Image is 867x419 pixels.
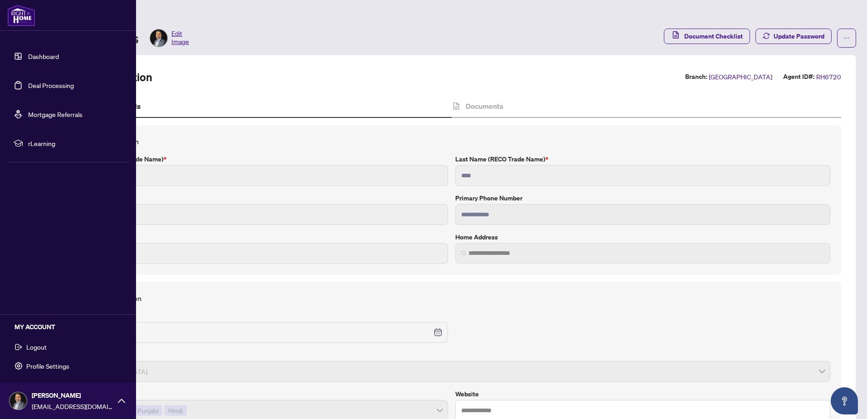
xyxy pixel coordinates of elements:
label: Legal Name [73,193,448,203]
span: Male [78,363,825,380]
span: Profile Settings [26,359,69,373]
img: Profile Icon [10,392,27,409]
button: Logout [7,339,129,355]
span: ellipsis [843,35,850,41]
span: Hindi [164,405,187,416]
button: Document Checklist [664,29,750,44]
button: Update Password [755,29,832,44]
span: [PERSON_NAME] [32,390,113,400]
h4: Documents [466,101,503,112]
label: Branch: [685,72,707,82]
a: Deal Processing [28,81,74,89]
span: Edit Image [171,29,189,47]
h4: Personal Information [73,293,830,304]
img: Profile Icon [150,29,167,47]
span: rLearning [28,138,122,148]
span: [GEOGRAPHIC_DATA] [709,72,772,82]
button: Profile Settings [7,358,129,374]
label: Last Name (RECO Trade Name) [455,154,830,164]
label: Website [455,389,830,399]
span: Punjabi [137,405,158,415]
span: Punjabi [133,405,162,416]
a: Mortgage Referrals [28,110,83,118]
span: [EMAIL_ADDRESS][DOMAIN_NAME] [32,401,113,411]
button: Open asap [831,387,858,414]
label: Gender [73,350,830,360]
label: Date of Birth [73,311,448,321]
h5: MY ACCOUNT [15,322,129,332]
h4: Contact Information [73,136,830,147]
label: Primary Phone Number [455,193,830,203]
img: search_icon [461,250,467,256]
span: Hindi [168,405,183,415]
span: Update Password [774,29,824,44]
label: E-mail Address [73,232,448,242]
a: Dashboard [28,52,59,60]
label: Home Address [455,232,830,242]
label: Languages spoken [73,389,448,399]
span: Document Checklist [684,29,743,44]
span: RH6720 [816,72,841,82]
span: Logout [26,340,47,354]
label: First Name (RECO Trade Name) [73,154,448,164]
img: logo [7,5,35,26]
label: Agent ID#: [783,72,814,82]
